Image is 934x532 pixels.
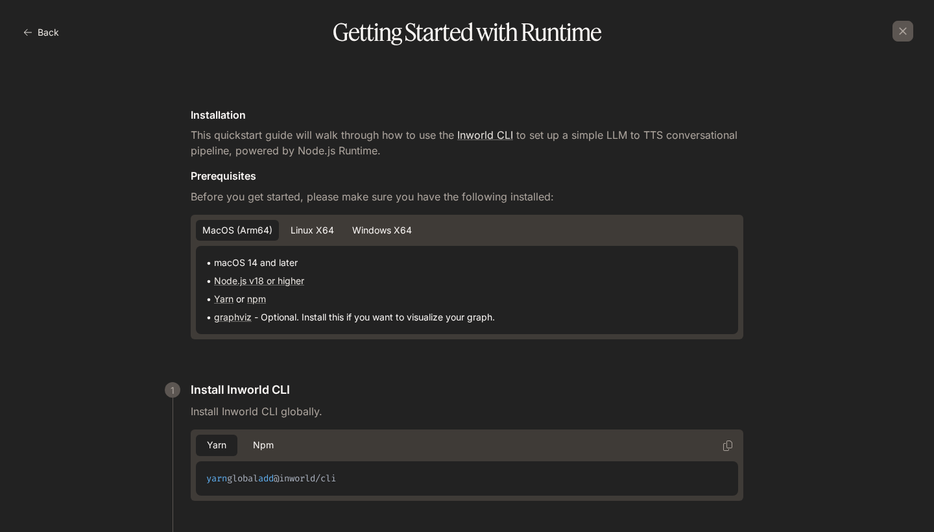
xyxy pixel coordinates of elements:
p: Install Inworld CLI [191,381,290,398]
a: Inworld CLI [457,128,513,141]
a: Node.js v18 or higher [214,275,304,286]
button: Linux x64 [284,220,341,241]
p: Install Inworld CLI globally. [191,404,743,419]
a: Yarn [214,293,233,304]
h1: Getting Started with Runtime [21,21,913,44]
a: graphviz [214,311,252,322]
p: • macOS 14 and later [206,256,728,269]
p: Before you get started, please make sure you have the following installed: [191,189,743,204]
p: • - Optional. Install this if you want to visualize your graph. [206,311,728,324]
span: global [227,472,258,485]
a: npm [247,293,266,304]
p: • or [206,293,728,306]
button: MacOS (arm64) [196,220,279,241]
button: Windows x64 [346,220,418,241]
button: Back [21,19,64,45]
p: • [206,274,728,287]
p: 1 [171,383,174,397]
h5: Prerequisites [191,169,743,183]
p: This quickstart guide will walk through how to use the to set up a simple LLM to TTS conversation... [191,127,743,158]
h5: Installation [191,108,743,122]
button: npm [243,435,284,456]
button: Copy [717,435,738,456]
span: add [258,472,274,485]
button: Yarn [196,435,237,456]
span: @inworld/cli [274,472,336,485]
span: yarn [206,472,227,485]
